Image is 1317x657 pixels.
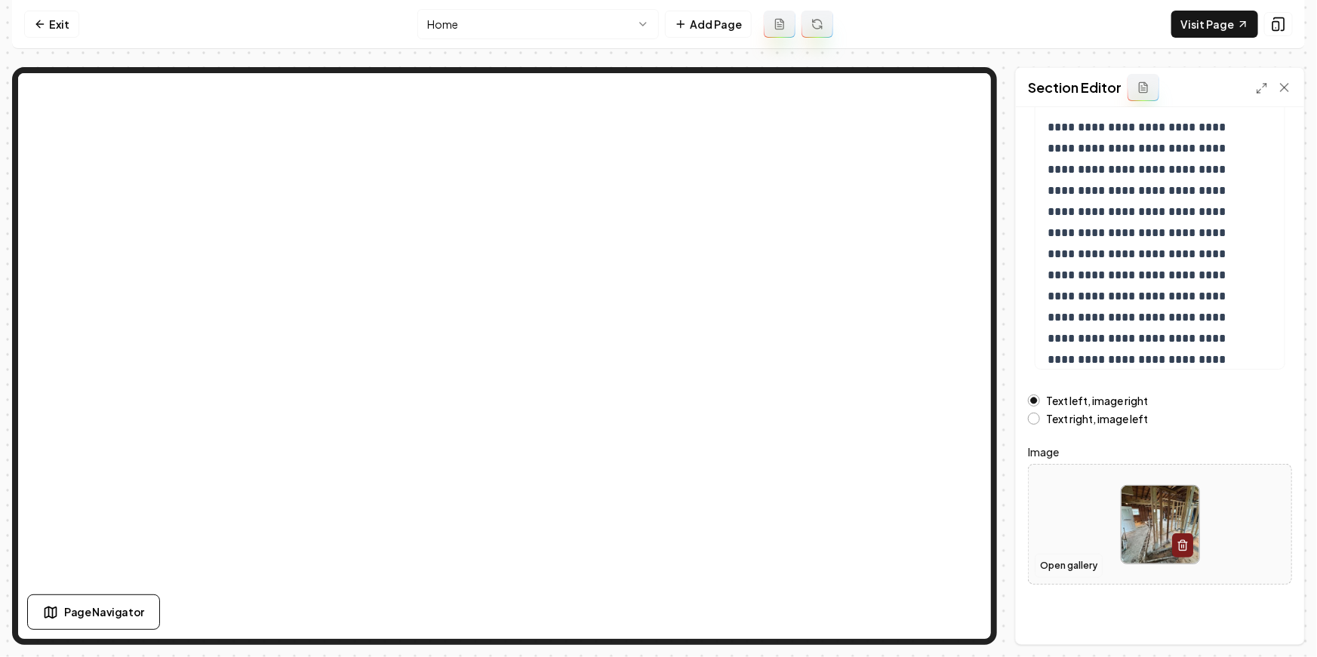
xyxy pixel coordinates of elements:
h2: Section Editor [1028,77,1122,98]
label: Text right, image left [1046,413,1148,424]
span: Page Navigator [64,604,144,620]
button: Regenerate page [802,11,833,38]
label: Text left, image right [1046,395,1148,406]
button: Open gallery [1035,554,1103,578]
button: Page Navigator [27,594,160,630]
button: Add admin section prompt [1128,74,1159,101]
img: image [1122,486,1199,563]
a: Exit [24,11,79,38]
button: Add Page [665,11,752,38]
label: Image [1028,443,1292,461]
button: Add admin page prompt [764,11,795,38]
a: Visit Page [1171,11,1258,38]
